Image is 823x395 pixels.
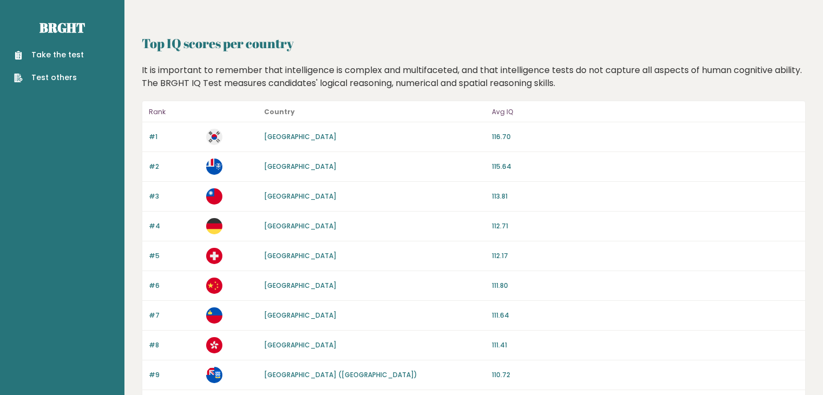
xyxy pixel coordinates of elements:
a: [GEOGRAPHIC_DATA] [264,192,337,201]
p: 112.71 [492,221,799,231]
h2: Top IQ scores per country [142,34,806,53]
a: [GEOGRAPHIC_DATA] [264,132,337,141]
div: It is important to remember that intelligence is complex and multifaceted, and that intelligence ... [138,64,810,90]
p: 110.72 [492,370,799,380]
a: Brght [39,19,85,36]
p: #8 [149,340,200,350]
img: de.svg [206,218,222,234]
p: 113.81 [492,192,799,201]
a: Test others [14,72,84,83]
img: li.svg [206,307,222,324]
p: Avg IQ [492,106,799,119]
a: [GEOGRAPHIC_DATA] [264,340,337,350]
img: hk.svg [206,337,222,353]
p: #3 [149,192,200,201]
p: #2 [149,162,200,172]
p: #1 [149,132,200,142]
p: 115.64 [492,162,799,172]
p: #5 [149,251,200,261]
p: 111.64 [492,311,799,320]
img: tw.svg [206,188,222,205]
p: 111.41 [492,340,799,350]
b: Country [264,107,295,116]
a: [GEOGRAPHIC_DATA] [264,251,337,260]
p: 116.70 [492,132,799,142]
img: cn.svg [206,278,222,294]
a: [GEOGRAPHIC_DATA] [264,281,337,290]
p: #6 [149,281,200,291]
a: [GEOGRAPHIC_DATA] [264,162,337,171]
img: ch.svg [206,248,222,264]
p: #9 [149,370,200,380]
p: 111.80 [492,281,799,291]
p: 112.17 [492,251,799,261]
img: kr.svg [206,129,222,145]
p: #4 [149,221,200,231]
p: Rank [149,106,200,119]
a: Take the test [14,49,84,61]
p: #7 [149,311,200,320]
a: [GEOGRAPHIC_DATA] ([GEOGRAPHIC_DATA]) [264,370,417,379]
a: [GEOGRAPHIC_DATA] [264,221,337,231]
img: tf.svg [206,159,222,175]
a: [GEOGRAPHIC_DATA] [264,311,337,320]
img: fk.svg [206,367,222,383]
